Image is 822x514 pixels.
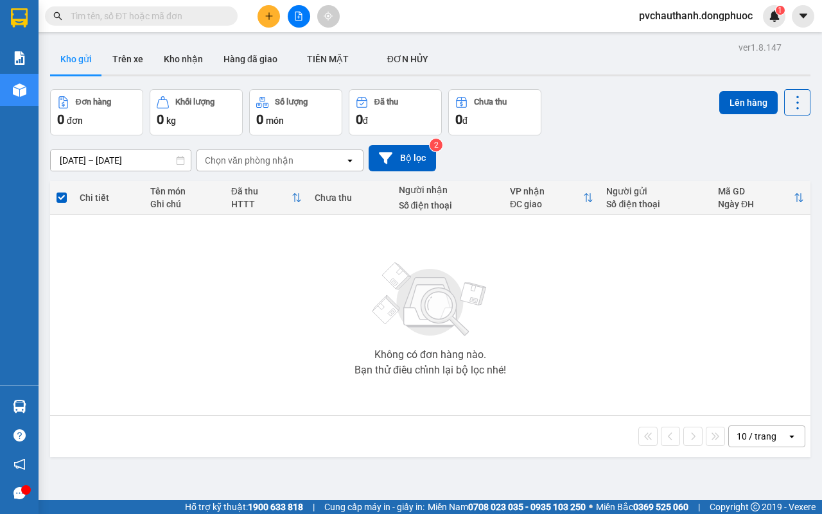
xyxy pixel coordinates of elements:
[275,98,308,107] div: Số lượng
[468,502,586,512] strong: 0708 023 035 - 0935 103 250
[719,91,778,114] button: Lên hàng
[256,112,263,127] span: 0
[387,54,428,64] span: ĐƠN HỦY
[369,145,436,171] button: Bộ lọc
[150,199,218,209] div: Ghi chú
[778,6,782,15] span: 1
[345,155,355,166] svg: open
[737,430,776,443] div: 10 / trang
[205,154,293,167] div: Chọn văn phòng nhận
[428,500,586,514] span: Miền Nam
[185,500,303,514] span: Hỗ trợ kỹ thuật:
[13,400,26,413] img: warehouse-icon
[596,500,688,514] span: Miền Bắc
[225,181,309,215] th: Toggle SortBy
[13,458,26,470] span: notification
[455,112,462,127] span: 0
[769,10,780,22] img: icon-new-feature
[50,89,143,135] button: Đơn hàng0đơn
[76,98,111,107] div: Đơn hàng
[374,98,398,107] div: Đã thu
[462,116,468,126] span: đ
[307,54,349,64] span: TIỀN MẶT
[231,199,292,209] div: HTTT
[399,200,497,210] div: Số điện thoại
[698,500,700,514] span: |
[317,5,340,28] button: aim
[13,51,26,65] img: solution-icon
[739,40,782,55] div: ver 1.8.147
[315,193,385,203] div: Chưa thu
[751,502,760,511] span: copyright
[356,112,363,127] span: 0
[363,116,368,126] span: đ
[448,89,541,135] button: Chưa thu0đ
[166,116,176,126] span: kg
[50,44,102,74] button: Kho gửi
[13,487,26,499] span: message
[294,12,303,21] span: file-add
[80,193,137,203] div: Chi tiết
[366,255,494,345] img: svg+xml;base64,PHN2ZyBjbGFzcz0ibGlzdC1wbHVnX19zdmciIHhtbG5zPSJodHRwOi8vd3d3LnczLm9yZy8yMDAwL3N2Zy...
[776,6,785,15] sup: 1
[589,504,593,510] span: ⚪️
[324,500,424,514] span: Cung cấp máy in - giấy in:
[712,181,810,215] th: Toggle SortBy
[51,150,191,171] input: Select a date range.
[231,186,292,196] div: Đã thu
[213,44,288,74] button: Hàng đã giao
[157,112,164,127] span: 0
[265,12,274,21] span: plus
[510,186,583,196] div: VP nhận
[633,502,688,512] strong: 0369 525 060
[249,89,342,135] button: Số lượng0món
[503,181,600,215] th: Toggle SortBy
[67,116,83,126] span: đơn
[629,8,763,24] span: pvchauthanh.dongphuoc
[718,199,794,209] div: Ngày ĐH
[57,112,64,127] span: 0
[175,98,214,107] div: Khối lượng
[11,8,28,28] img: logo-vxr
[349,89,442,135] button: Đã thu0đ
[510,199,583,209] div: ĐC giao
[313,500,315,514] span: |
[150,186,218,196] div: Tên món
[13,83,26,97] img: warehouse-icon
[606,186,704,196] div: Người gửi
[71,9,222,23] input: Tìm tên, số ĐT hoặc mã đơn
[248,502,303,512] strong: 1900 633 818
[150,89,243,135] button: Khối lượng0kg
[474,98,507,107] div: Chưa thu
[53,12,62,21] span: search
[153,44,213,74] button: Kho nhận
[13,429,26,441] span: question-circle
[399,185,497,195] div: Người nhận
[787,431,797,441] svg: open
[606,199,704,209] div: Số điện thoại
[718,186,794,196] div: Mã GD
[102,44,153,74] button: Trên xe
[374,350,486,360] div: Không có đơn hàng nào.
[798,10,809,22] span: caret-down
[324,12,333,21] span: aim
[288,5,310,28] button: file-add
[266,116,284,126] span: món
[430,139,442,151] sup: 2
[792,5,814,28] button: caret-down
[354,365,506,375] div: Bạn thử điều chỉnh lại bộ lọc nhé!
[258,5,280,28] button: plus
